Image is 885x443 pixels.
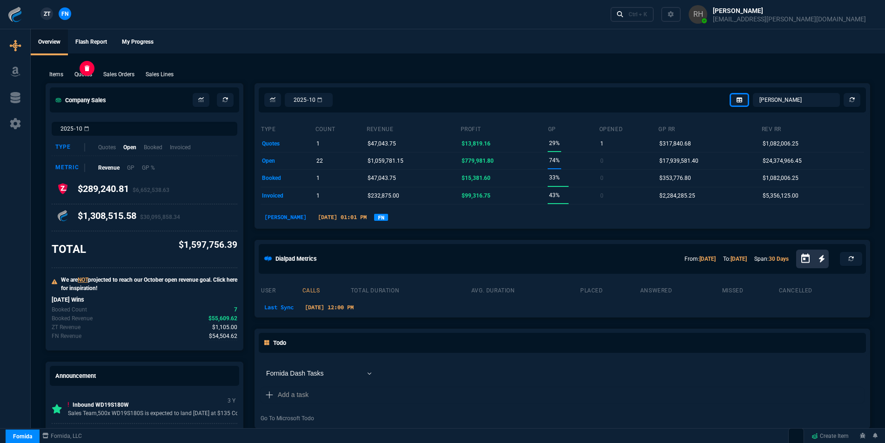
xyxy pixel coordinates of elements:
th: cancelled [778,283,864,296]
p: Today's Booked count [52,305,87,314]
span: Today's zaynTek revenue [212,323,237,332]
th: total duration [350,283,471,296]
h4: $1,308,515.58 [78,210,180,225]
p: $5,356,125.00 [763,189,798,202]
p: 43% [549,189,560,202]
p: $1,059,781.15 [368,154,403,167]
th: type [261,122,315,135]
span: FN [61,10,68,18]
p: $99,316.75 [462,189,490,202]
p: 0 [600,172,603,185]
p: 3 Y [226,395,237,406]
a: Create Item [808,429,852,443]
span: Today's Booked count [234,305,237,314]
p: 0 [600,189,603,202]
p: To: [723,255,747,263]
a: [DATE] [699,256,716,262]
th: calls [302,283,350,296]
p: 3 Y [226,426,237,437]
p: Today's Booked revenue [52,314,93,323]
h5: Company Sales [55,96,106,105]
p: 22 [316,154,323,167]
p: GP % [142,164,155,172]
a: [DATE] [731,256,747,262]
p: 1 [316,172,320,185]
p: spec.value [200,314,238,323]
p: Sales Orders [103,70,134,79]
p: [PERSON_NAME] [261,213,310,221]
td: quotes [261,135,315,152]
th: missed [722,283,778,296]
p: $1,082,006.25 [763,172,798,185]
p: Last Sync [261,303,297,311]
p: GP [127,164,134,172]
p: $24,374,966.45 [763,154,802,167]
p: Revenue [98,164,120,172]
h6: [DATE] Wins [52,296,237,304]
th: opened [599,122,658,135]
p: 33% [549,171,560,184]
span: $30,095,858.34 [140,214,180,220]
a: FN [374,214,388,221]
p: Booked [144,143,162,152]
h5: Announcement [55,371,96,380]
a: Flash Report [68,29,114,55]
div: Metric [55,164,85,172]
th: user [261,283,302,296]
a: 30 Days [769,256,789,262]
p: $2,284,285.25 [659,189,695,202]
p: $232,875.00 [368,189,399,202]
td: booked [261,170,315,187]
th: GP RR [658,122,761,135]
td: open [261,152,315,169]
h5: Todo [264,338,286,347]
a: msbcCompanyName [40,432,85,440]
p: Invoiced [170,143,191,152]
p: From: [684,255,716,263]
p: 1 [316,137,320,150]
p: $1,082,006.25 [763,137,798,150]
span: ZT [44,10,50,18]
p: Quotes [98,143,116,152]
p: Items [49,70,63,79]
p: $317,840.68 [659,137,691,150]
h5: Dialpad Metrics [275,254,317,263]
th: Profit [460,122,548,135]
a: Overview [31,29,68,55]
div: Ctrl + K [629,11,647,18]
span: Today's Fornida revenue [209,332,237,341]
th: placed [580,283,640,296]
h3: TOTAL [52,242,86,256]
p: Open [123,143,136,152]
p: $353,776.80 [659,172,691,185]
p: Span: [754,255,789,263]
p: $779,981.80 [462,154,494,167]
p: 29% [549,137,560,150]
a: My Progress [114,29,161,55]
p: Sales Lines [146,70,174,79]
p: Today's Fornida revenue [52,332,81,340]
p: spec.value [204,323,238,332]
p: Quotes [74,70,92,79]
th: count [315,122,367,135]
th: avg. duration [471,283,580,296]
a: Go To Microsoft Todo [261,414,314,423]
th: answered [640,283,722,296]
th: GP [548,122,599,135]
div: Type [55,143,85,152]
p: 0 [600,154,603,167]
span: $6,652,538.63 [133,187,169,193]
th: revenue [366,122,460,135]
td: invoiced [261,187,315,204]
span: NOT [78,277,88,283]
p: $15,381.60 [462,172,490,185]
p: We are projected to reach our October open revenue goal. Click here for inspiration! [61,276,237,292]
p: Sales Team,500x WD19S180S is expected to land [DATE] at $135 Cost be... [68,409,255,417]
p: 74% [549,154,560,167]
p: 1 [600,137,603,150]
span: Today's Booked revenue [208,314,237,323]
p: $17,939,581.40 [659,154,698,167]
th: Rev RR [761,122,865,135]
p: $47,043.75 [368,137,396,150]
p: [DATE] 12:00 PM [301,303,357,311]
